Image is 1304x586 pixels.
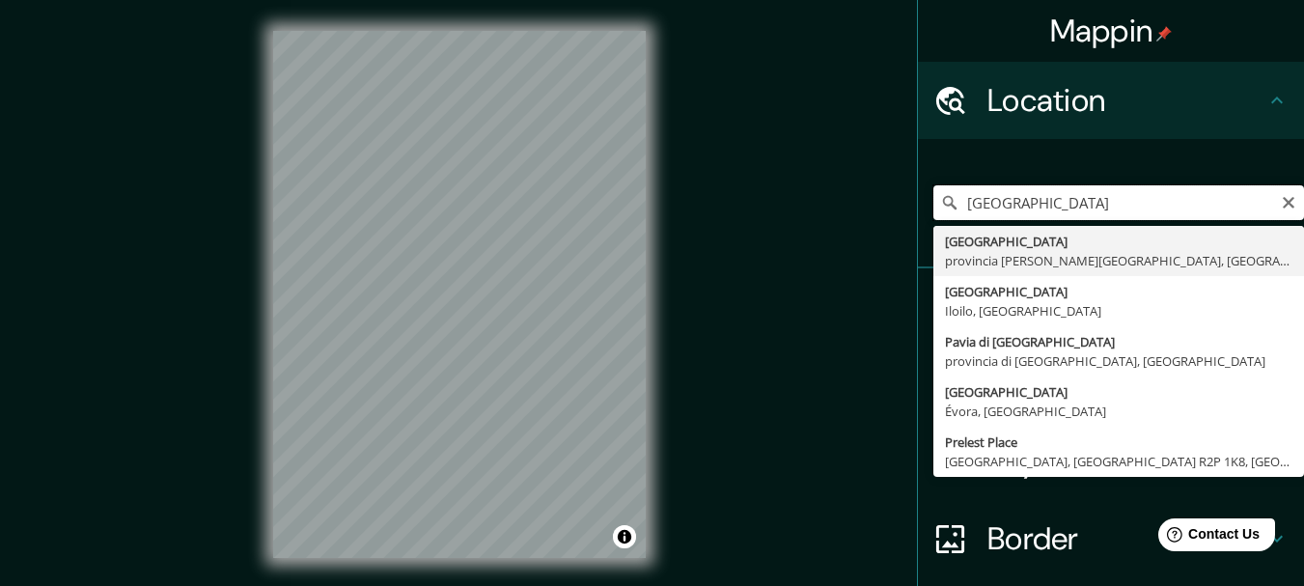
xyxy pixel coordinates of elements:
[987,442,1265,481] h4: Layout
[273,31,646,558] canvas: Map
[613,525,636,548] button: Toggle attribution
[918,500,1304,577] div: Border
[945,402,1292,421] div: Évora, [GEOGRAPHIC_DATA]
[987,81,1265,120] h4: Location
[918,423,1304,500] div: Layout
[945,433,1292,452] div: Prelest Place
[918,268,1304,346] div: Pins
[945,382,1292,402] div: [GEOGRAPHIC_DATA]
[945,332,1292,351] div: Pavia di [GEOGRAPHIC_DATA]
[1156,26,1172,42] img: pin-icon.png
[918,346,1304,423] div: Style
[945,251,1292,270] div: provincia [PERSON_NAME][GEOGRAPHIC_DATA], [GEOGRAPHIC_DATA]
[945,452,1292,471] div: [GEOGRAPHIC_DATA], [GEOGRAPHIC_DATA] R2P 1K8, [GEOGRAPHIC_DATA]
[945,351,1292,371] div: provincia di [GEOGRAPHIC_DATA], [GEOGRAPHIC_DATA]
[945,301,1292,321] div: Iloilo, [GEOGRAPHIC_DATA]
[945,232,1292,251] div: [GEOGRAPHIC_DATA]
[933,185,1304,220] input: Pick your city or area
[1281,192,1296,210] button: Clear
[1050,12,1173,50] h4: Mappin
[918,62,1304,139] div: Location
[1132,511,1283,565] iframe: Help widget launcher
[945,282,1292,301] div: [GEOGRAPHIC_DATA]
[987,519,1265,558] h4: Border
